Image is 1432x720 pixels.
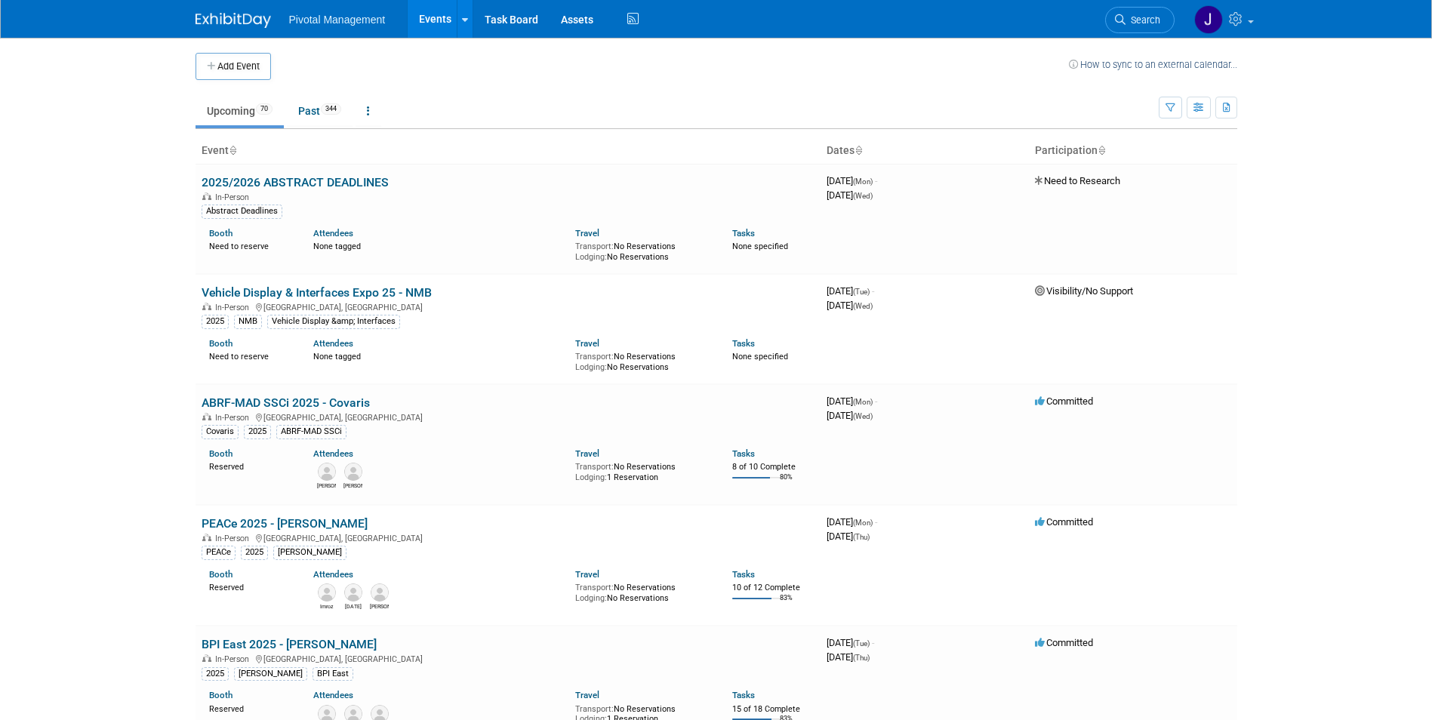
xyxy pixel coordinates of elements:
div: Melissa Gabello [317,481,336,490]
span: Transport: [575,462,614,472]
img: In-Person Event [202,192,211,200]
a: Search [1105,7,1175,33]
div: Martin Carcamo [370,602,389,611]
div: None tagged [313,349,564,362]
span: - [875,516,877,528]
span: In-Person [215,654,254,664]
img: In-Person Event [202,534,211,541]
img: Raja Srinivas [344,583,362,602]
div: Reserved [209,701,291,715]
span: In-Person [215,192,254,202]
span: (Thu) [853,533,870,541]
a: Upcoming70 [196,97,284,125]
div: [PERSON_NAME] [234,667,307,681]
div: 15 of 18 Complete [732,704,815,715]
span: (Tue) [853,288,870,296]
a: Attendees [313,338,353,349]
a: Travel [575,448,599,459]
a: 2025/2026 ABSTRACT DEADLINES [202,175,389,189]
span: 70 [256,103,273,115]
a: Booth [209,690,233,700]
span: In-Person [215,534,254,543]
span: (Mon) [853,518,873,527]
span: Visibility/No Support [1035,285,1133,297]
span: In-Person [215,413,254,423]
div: 8 of 10 Complete [732,462,815,472]
span: (Wed) [853,192,873,200]
span: Pivotal Management [289,14,386,26]
span: [DATE] [827,300,873,311]
div: NMB [234,315,262,328]
span: (Thu) [853,654,870,662]
span: [DATE] [827,651,870,663]
a: Tasks [732,569,755,580]
a: Travel [575,228,599,238]
div: Reserved [209,580,291,593]
div: No Reservations No Reservations [575,349,710,372]
div: None tagged [313,238,564,252]
span: Transport: [575,583,614,592]
span: (Tue) [853,639,870,648]
td: 83% [780,594,793,614]
div: 2025 [202,667,229,681]
div: [GEOGRAPHIC_DATA], [GEOGRAPHIC_DATA] [202,411,815,423]
a: How to sync to an external calendar... [1069,59,1237,70]
div: Need to reserve [209,238,291,252]
span: [DATE] [827,395,877,407]
div: Reserved [209,459,291,472]
a: Sort by Participation Type [1098,144,1105,156]
span: Lodging: [575,593,607,603]
div: Raja Srinivas [343,602,362,611]
img: ExhibitDay [196,13,271,28]
span: - [875,395,877,407]
img: In-Person Event [202,654,211,662]
th: Dates [821,138,1029,164]
div: Abstract Deadlines [202,205,282,218]
a: Tasks [732,690,755,700]
div: No Reservations No Reservations [575,238,710,262]
a: PEACe 2025 - [PERSON_NAME] [202,516,368,531]
div: No Reservations No Reservations [575,580,710,603]
span: (Wed) [853,412,873,420]
span: [DATE] [827,285,874,297]
div: 2025 [244,425,271,438]
img: In-Person Event [202,413,211,420]
a: Attendees [313,569,353,580]
span: None specified [732,352,788,362]
span: None specified [732,242,788,251]
div: [GEOGRAPHIC_DATA], [GEOGRAPHIC_DATA] [202,300,815,312]
a: Attendees [313,448,353,459]
span: (Mon) [853,398,873,406]
span: [DATE] [827,189,873,201]
span: Lodging: [575,472,607,482]
span: Transport: [575,352,614,362]
span: - [875,175,877,186]
a: Tasks [732,228,755,238]
a: Attendees [313,228,353,238]
div: Covaris [202,425,239,438]
span: Search [1126,14,1160,26]
th: Participation [1029,138,1237,164]
img: Martin Carcamo [371,583,389,602]
span: In-Person [215,303,254,312]
button: Add Event [196,53,271,80]
img: In-Person Event [202,303,211,310]
a: Travel [575,690,599,700]
span: Need to Research [1035,175,1120,186]
div: 2025 [202,315,229,328]
div: [GEOGRAPHIC_DATA], [GEOGRAPHIC_DATA] [202,531,815,543]
a: Attendees [313,690,353,700]
span: Lodging: [575,362,607,372]
a: Booth [209,338,233,349]
span: 344 [321,103,341,115]
div: 2025 [241,546,268,559]
th: Event [196,138,821,164]
a: Sort by Start Date [855,144,862,156]
div: Imroz Ghangas [317,602,336,611]
a: Booth [209,569,233,580]
img: Jessica Gatton [1194,5,1223,34]
a: Sort by Event Name [229,144,236,156]
a: BPI East 2025 - [PERSON_NAME] [202,637,377,651]
span: [DATE] [827,175,877,186]
img: Imroz Ghangas [318,583,336,602]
